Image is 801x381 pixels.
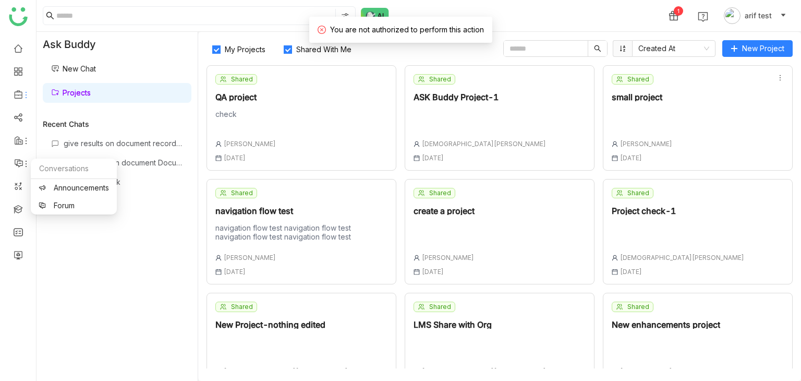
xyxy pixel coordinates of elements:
[422,154,444,162] span: [DATE]
[330,25,484,34] span: You are not authorized to perform this action
[215,320,348,329] div: New Project-nothing edited
[429,75,451,84] span: Shared
[620,254,744,261] span: [DEMOGRAPHIC_DATA][PERSON_NAME]
[215,93,276,101] div: QA project
[620,367,672,375] span: [PERSON_NAME]
[422,268,444,276] span: [DATE]
[224,140,276,148] span: [PERSON_NAME]
[414,320,546,329] div: LMS Share with Org
[64,158,183,167] div: Give location on document Document recording
[414,207,475,215] div: create a project
[215,207,387,215] div: navigation flow test
[341,12,349,20] img: search-type.svg
[231,75,253,84] span: Shared
[722,40,793,57] button: New Project
[722,7,788,24] button: arif test
[745,10,772,21] span: arif test
[627,302,649,312] span: Shared
[64,177,183,186] div: Search zendesk
[620,154,642,162] span: [DATE]
[620,268,642,276] span: [DATE]
[231,188,253,198] span: Shared
[224,254,276,261] span: [PERSON_NAME]
[422,254,474,261] span: [PERSON_NAME]
[627,75,649,84] span: Shared
[224,268,246,276] span: [DATE]
[43,120,191,128] div: Recent Chats
[361,8,389,23] img: ask-buddy-normal.svg
[9,7,28,26] img: logo
[612,320,720,329] div: New enhancements project
[64,139,183,148] div: give results on document recording
[724,7,741,24] img: avatar
[612,207,744,215] div: Project check-1
[231,302,253,312] span: Shared
[292,45,356,54] span: Shared With Me
[224,154,246,162] span: [DATE]
[221,45,270,54] span: My Projects
[215,110,276,124] div: check
[698,11,708,22] img: help.svg
[51,88,91,97] a: Projects
[674,6,683,16] div: 1
[51,64,96,73] a: New Chat
[422,367,546,375] span: [DEMOGRAPHIC_DATA][PERSON_NAME]
[429,302,451,312] span: Shared
[224,367,348,375] span: [DEMOGRAPHIC_DATA][PERSON_NAME]
[612,93,672,101] div: small project
[414,93,546,101] div: ASK Buddy Project-1
[638,41,709,56] nz-select-item: Created At
[215,223,387,241] div: navigation flow test navigation flow test navigation flow test navigation flow test
[627,188,649,198] span: Shared
[620,140,672,148] span: [PERSON_NAME]
[742,43,784,54] span: New Project
[429,188,451,198] span: Shared
[422,140,546,148] span: [DEMOGRAPHIC_DATA][PERSON_NAME]
[37,32,198,57] div: Ask Buddy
